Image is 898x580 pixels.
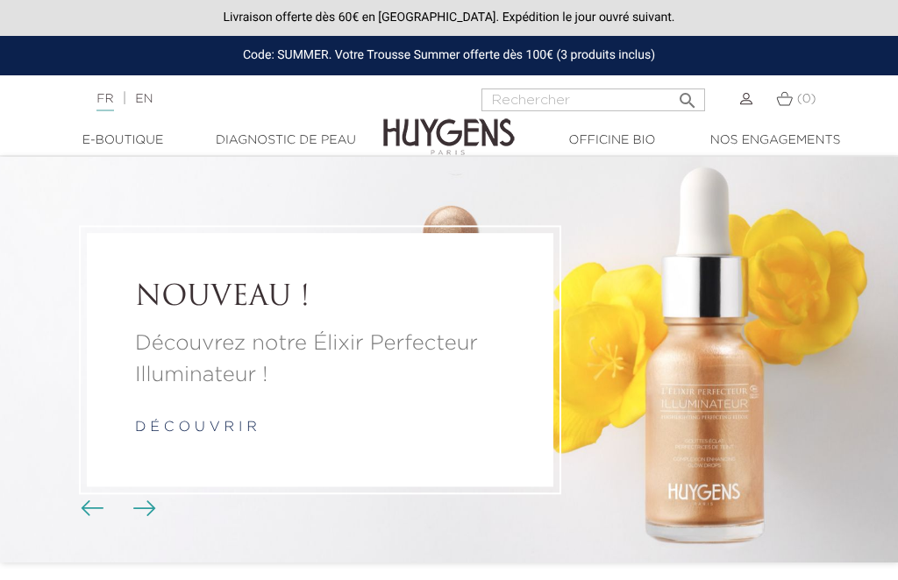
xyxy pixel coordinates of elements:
[135,281,505,315] a: NOUVEAU !
[481,88,705,111] input: Rechercher
[797,93,816,105] span: (0)
[672,83,703,107] button: 
[204,131,367,150] a: Diagnostic de peau
[531,131,694,150] a: Officine Bio
[694,131,857,150] a: Nos engagements
[135,93,153,105] a: EN
[135,328,505,391] a: Découvrez notre Élixir Perfecteur Illuminateur !
[677,85,698,106] i: 
[135,421,257,435] a: d é c o u v r i r
[383,90,515,158] img: Huygens
[88,88,360,110] div: |
[96,93,113,111] a: FR
[88,496,145,522] div: Boutons du carrousel
[41,131,204,150] a: E-Boutique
